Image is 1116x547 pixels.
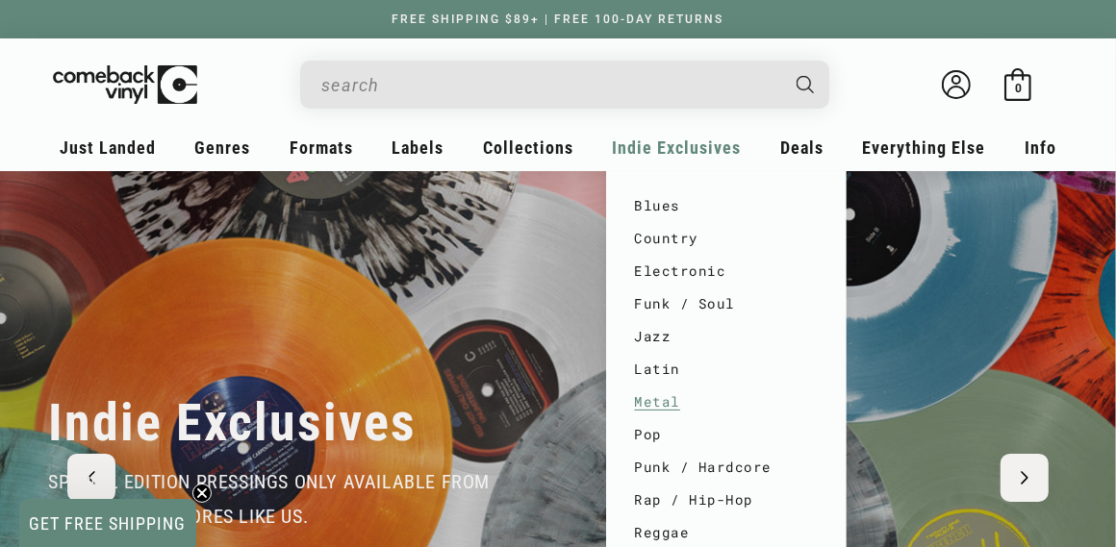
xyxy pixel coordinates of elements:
[48,470,490,528] span: special edition pressings only available from independent stores like us.
[635,189,818,222] a: Blues
[635,353,818,385] a: Latin
[48,391,417,455] h2: Indie Exclusives
[1025,137,1056,158] span: Info
[635,451,818,484] a: Punk / Hardcore
[1015,82,1022,96] span: 0
[613,137,742,158] span: Indie Exclusives
[373,12,744,26] a: FREE SHIPPING $89+ | FREE 100-DAY RETURNS
[635,385,818,418] a: Metal
[635,255,818,287] a: Electronic
[635,222,818,255] a: Country
[300,61,829,109] div: Search
[60,137,156,158] span: Just Landed
[30,513,187,534] span: GET FREE SHIPPING
[321,65,777,105] input: When autocomplete results are available use up and down arrows to review and enter to select
[780,61,832,109] button: Search
[635,418,818,451] a: Pop
[192,484,212,503] button: Close teaser
[195,137,251,158] span: Genres
[863,137,986,158] span: Everything Else
[635,320,818,353] a: Jazz
[290,137,353,158] span: Formats
[19,499,196,547] div: GET FREE SHIPPINGClose teaser
[635,484,818,516] a: Rap / Hip-Hop
[635,287,818,320] a: Funk / Soul
[780,137,824,158] span: Deals
[393,137,444,158] span: Labels
[483,137,573,158] span: Collections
